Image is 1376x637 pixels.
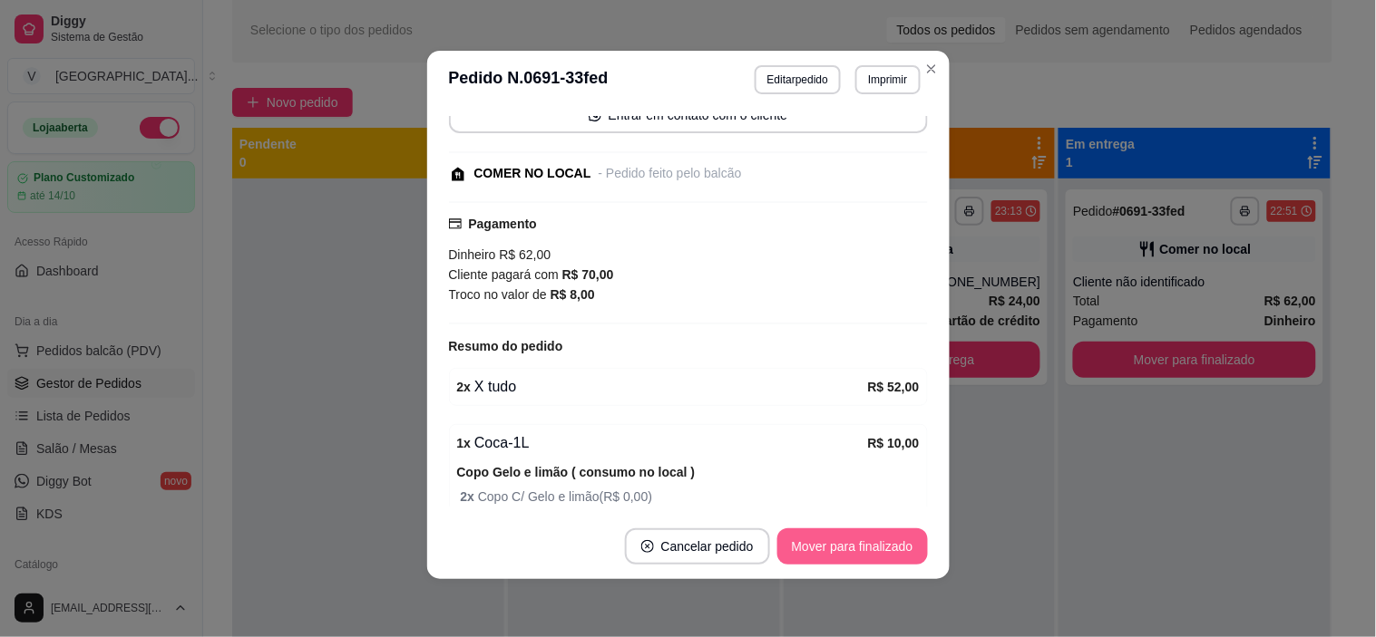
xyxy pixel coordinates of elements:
[599,164,742,183] div: - Pedido feito pelo balcão
[449,287,551,302] span: Troco no valor de
[551,287,595,302] strong: R$ 8,00
[449,267,562,282] span: Cliente pagará com
[469,217,537,231] strong: Pagamento
[868,436,920,450] strong: R$ 10,00
[641,540,654,553] span: close-circle
[496,247,551,262] span: R$ 62,00
[457,465,696,479] strong: Copo Gelo e limão ( consumo no local )
[449,339,563,353] strong: Resumo do pedido
[777,528,928,565] button: Mover para finalizado
[461,489,478,504] strong: 2 x
[461,487,920,507] span: Copo C/ Gelo e limão ( R$ 0,00 )
[868,380,920,394] strong: R$ 52,00
[449,65,609,94] h3: Pedido N. 0691-33fed
[855,65,920,94] button: Imprimir
[449,217,462,230] span: credit-card
[457,432,868,454] div: Coca-1L
[457,436,472,450] strong: 1 x
[449,247,496,262] span: Dinheiro
[474,164,591,183] div: COMER NO LOCAL
[457,380,472,394] strong: 2 x
[917,54,946,83] button: Close
[562,267,614,282] strong: R$ 70,00
[457,376,868,398] div: X tudo
[625,528,770,565] button: close-circleCancelar pedido
[755,65,841,94] button: Editarpedido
